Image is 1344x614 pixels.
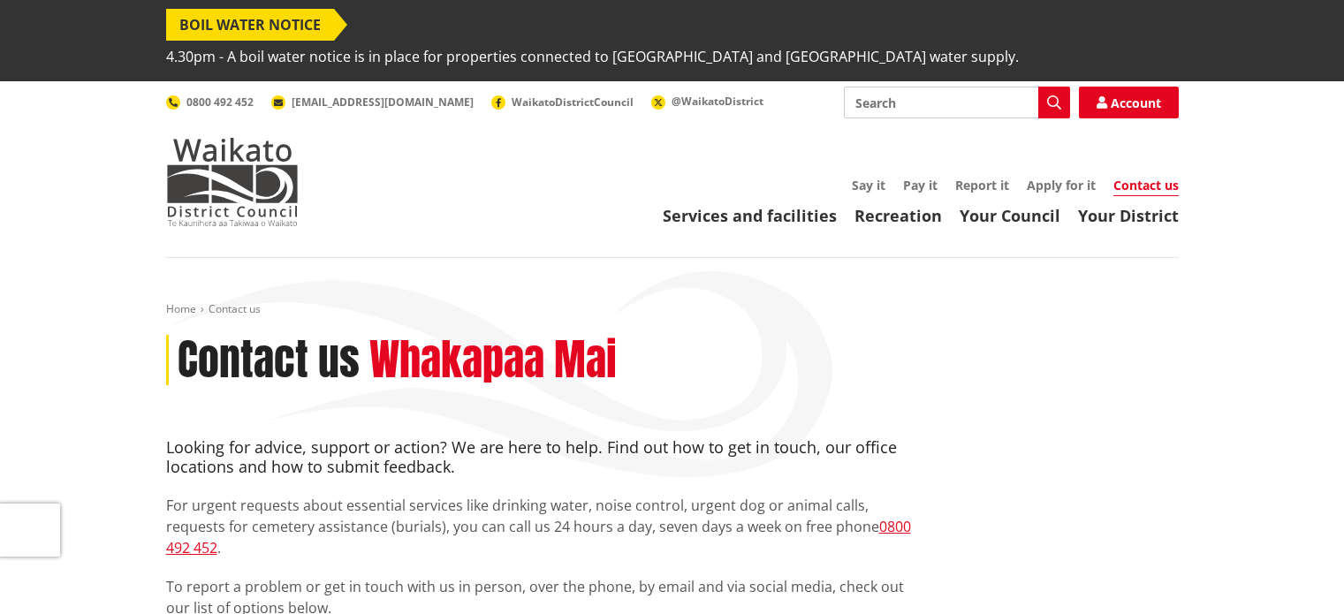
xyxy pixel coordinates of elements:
a: @WaikatoDistrict [651,94,763,109]
a: Pay it [903,177,938,193]
span: @WaikatoDistrict [672,94,763,109]
a: Home [166,301,196,316]
h1: Contact us [178,335,360,386]
span: Contact us [209,301,261,316]
a: Say it [852,177,885,193]
img: Waikato District Council - Te Kaunihera aa Takiwaa o Waikato [166,138,299,226]
span: BOIL WATER NOTICE [166,9,334,41]
span: 0800 492 452 [186,95,254,110]
a: Recreation [854,205,942,226]
a: WaikatoDistrictCouncil [491,95,634,110]
a: 0800 492 452 [166,95,254,110]
a: 0800 492 452 [166,517,911,557]
a: Apply for it [1027,177,1096,193]
a: Services and facilities [663,205,837,226]
span: 4.30pm - A boil water notice is in place for properties connected to [GEOGRAPHIC_DATA] and [GEOGR... [166,41,1019,72]
a: Report it [955,177,1009,193]
h4: Looking for advice, support or action? We are here to help. Find out how to get in touch, our off... [166,438,919,476]
a: Your District [1078,205,1179,226]
a: Account [1079,87,1179,118]
a: Contact us [1113,177,1179,196]
input: Search input [844,87,1070,118]
span: [EMAIL_ADDRESS][DOMAIN_NAME] [292,95,474,110]
a: [EMAIL_ADDRESS][DOMAIN_NAME] [271,95,474,110]
nav: breadcrumb [166,302,1179,317]
a: Your Council [960,205,1060,226]
span: WaikatoDistrictCouncil [512,95,634,110]
p: For urgent requests about essential services like drinking water, noise control, urgent dog or an... [166,495,919,558]
h2: Whakapaa Mai [369,335,617,386]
